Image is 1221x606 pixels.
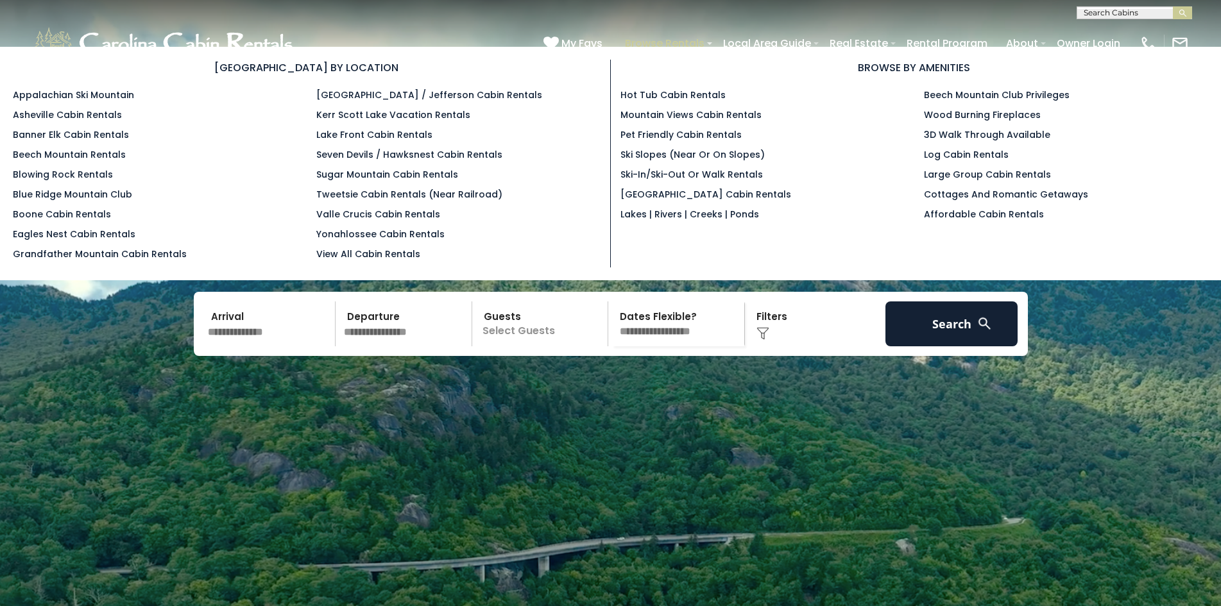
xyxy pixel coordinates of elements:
[543,35,606,52] a: My Favs
[620,168,763,181] a: Ski-in/Ski-Out or Walk Rentals
[316,188,502,201] a: Tweetsie Cabin Rentals (Near Railroad)
[13,208,111,221] a: Boone Cabin Rentals
[316,208,440,221] a: Valle Crucis Cabin Rentals
[620,88,726,101] a: Hot Tub Cabin Rentals
[924,108,1041,121] a: Wood Burning Fireplaces
[620,148,765,161] a: Ski Slopes (Near or On Slopes)
[316,128,432,141] a: Lake Front Cabin Rentals
[924,148,1009,161] a: Log Cabin Rentals
[13,88,134,101] a: Appalachian Ski Mountain
[823,32,894,55] a: Real Estate
[10,244,1211,284] h1: Your Adventure Starts Here
[924,168,1051,181] a: Large Group Cabin Rentals
[316,228,445,240] a: Yonahlossee Cabin Rentals
[1050,32,1127,55] a: Owner Login
[977,316,993,332] img: search-regular-white.png
[620,60,1209,76] h3: BROWSE BY AMENITIES
[476,301,608,346] p: Select Guests
[316,108,470,121] a: Kerr Scott Lake Vacation Rentals
[13,148,126,161] a: Beech Mountain Rentals
[13,188,132,201] a: Blue Ridge Mountain Club
[13,60,601,76] h3: [GEOGRAPHIC_DATA] BY LOCATION
[1140,35,1157,53] img: phone-regular-white.png
[316,248,420,260] a: View All Cabin Rentals
[316,148,502,161] a: Seven Devils / Hawksnest Cabin Rentals
[13,228,135,240] a: Eagles Nest Cabin Rentals
[13,168,113,181] a: Blowing Rock Rentals
[924,128,1050,141] a: 3D Walk Through Available
[620,208,759,221] a: Lakes | Rivers | Creeks | Ponds
[756,327,769,340] img: filter--v1.png
[316,88,542,101] a: [GEOGRAPHIC_DATA] / Jefferson Cabin Rentals
[13,108,122,121] a: Asheville Cabin Rentals
[1171,35,1189,53] img: mail-regular-white.png
[885,301,1018,346] button: Search
[316,168,458,181] a: Sugar Mountain Cabin Rentals
[619,32,711,55] a: Browse Rentals
[924,88,1070,101] a: Beech Mountain Club Privileges
[620,188,791,201] a: [GEOGRAPHIC_DATA] Cabin Rentals
[13,128,129,141] a: Banner Elk Cabin Rentals
[620,128,742,141] a: Pet Friendly Cabin Rentals
[924,188,1088,201] a: Cottages and Romantic Getaways
[900,32,994,55] a: Rental Program
[717,32,817,55] a: Local Area Guide
[924,208,1044,221] a: Affordable Cabin Rentals
[620,108,762,121] a: Mountain Views Cabin Rentals
[1000,32,1045,55] a: About
[13,248,187,260] a: Grandfather Mountain Cabin Rentals
[561,35,602,51] span: My Favs
[32,24,298,63] img: White-1-1-2.png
